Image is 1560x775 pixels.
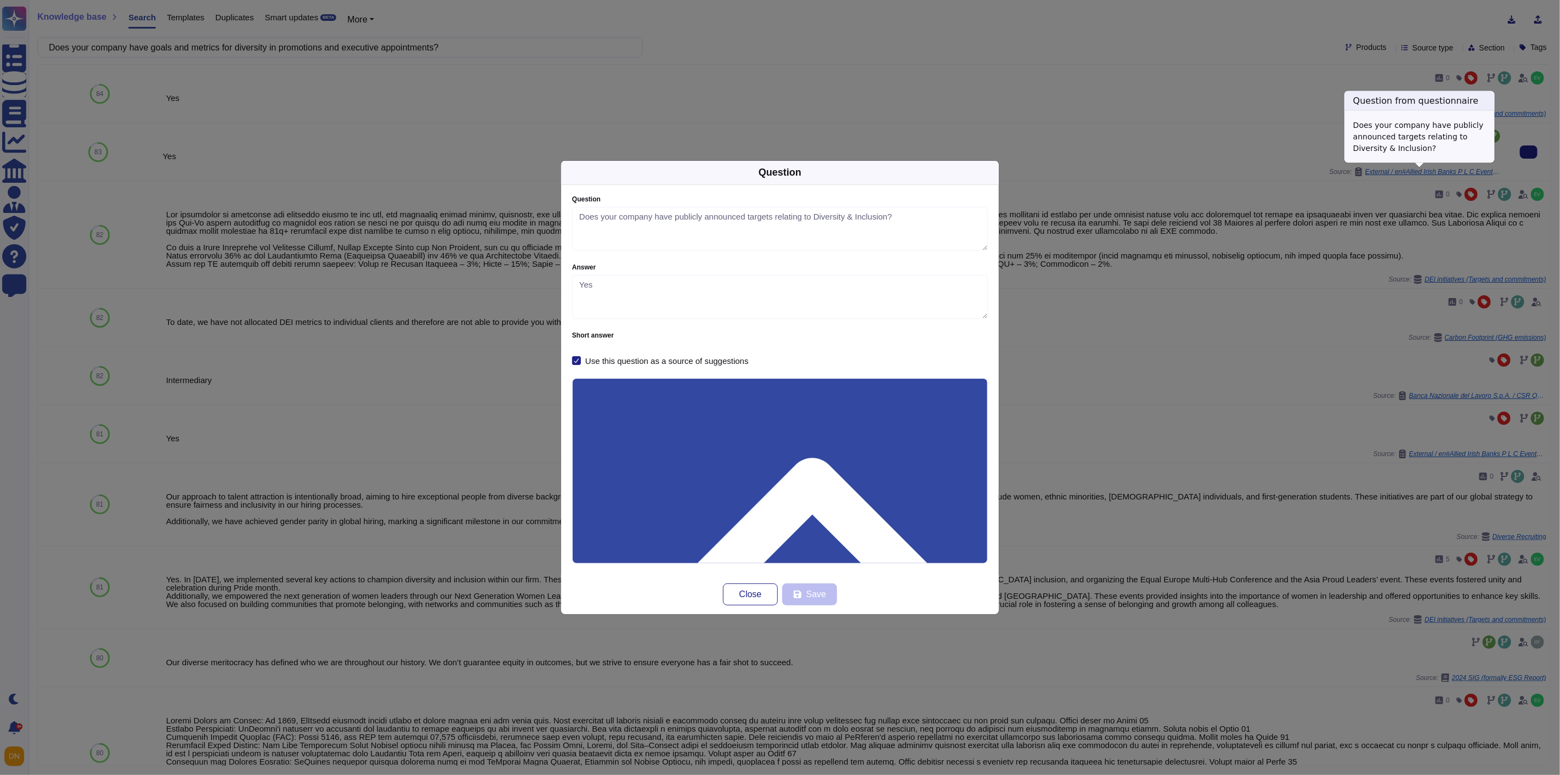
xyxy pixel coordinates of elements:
textarea: Does your company have publicly announced targets relating to Diversity & Inclusion? [572,207,988,251]
div: Does your company have publicly announced targets relating to Diversity & Inclusion? [1344,111,1495,163]
span: Close [739,590,762,599]
button: Close [723,583,778,605]
button: Save [782,583,837,605]
h3: Question from questionnaire [1344,91,1495,110]
div: Use this question as a source of suggestions [585,357,749,365]
label: Short answer [572,332,988,339]
span: Save [806,590,826,599]
label: Answer [572,264,988,271]
textarea: Yes [572,275,988,319]
label: Question [572,196,988,203]
div: Question [759,165,801,180]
